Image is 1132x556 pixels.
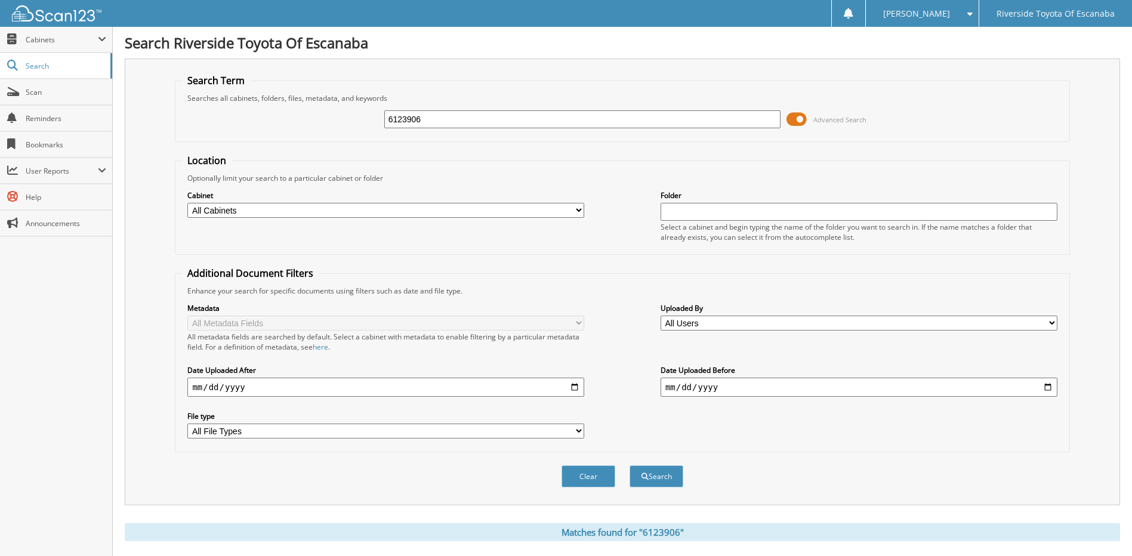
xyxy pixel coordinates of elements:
[181,173,1063,183] div: Optionally limit your search to a particular cabinet or folder
[12,5,101,21] img: scan123-logo-white.svg
[26,61,104,71] span: Search
[181,267,319,280] legend: Additional Document Filters
[181,154,232,167] legend: Location
[187,190,584,200] label: Cabinet
[187,332,584,352] div: All metadata fields are searched by default. Select a cabinet with metadata to enable filtering b...
[313,342,328,352] a: here
[661,365,1057,375] label: Date Uploaded Before
[125,523,1120,541] div: Matches found for "6123906"
[661,222,1057,242] div: Select a cabinet and begin typing the name of the folder you want to search in. If the name match...
[630,465,683,487] button: Search
[562,465,615,487] button: Clear
[26,113,106,123] span: Reminders
[661,190,1057,200] label: Folder
[26,35,98,45] span: Cabinets
[883,10,950,17] span: [PERSON_NAME]
[997,10,1115,17] span: Riverside Toyota Of Escanaba
[125,33,1120,52] h1: Search Riverside Toyota Of Escanaba
[187,303,584,313] label: Metadata
[187,365,584,375] label: Date Uploaded After
[181,74,251,87] legend: Search Term
[26,192,106,202] span: Help
[181,93,1063,103] div: Searches all cabinets, folders, files, metadata, and keywords
[187,411,584,421] label: File type
[26,87,106,97] span: Scan
[661,303,1057,313] label: Uploaded By
[26,218,106,228] span: Announcements
[181,286,1063,296] div: Enhance your search for specific documents using filters such as date and file type.
[26,140,106,150] span: Bookmarks
[661,378,1057,397] input: end
[187,378,584,397] input: start
[26,166,98,176] span: User Reports
[813,115,866,124] span: Advanced Search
